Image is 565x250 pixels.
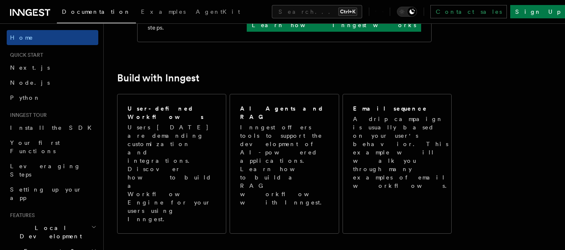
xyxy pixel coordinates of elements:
[252,21,416,29] p: Learn how Inngest works
[10,33,33,42] span: Home
[7,90,98,105] a: Python
[10,79,50,86] span: Node.js
[397,7,417,17] button: Toggle dark mode
[10,94,41,101] span: Python
[10,139,60,154] span: Your first Functions
[343,94,452,234] a: Email sequenceA drip campaign is usually based on your user's behavior. This example will walk yo...
[272,5,362,18] button: Search...Ctrl+K
[7,224,91,240] span: Local Development
[7,120,98,135] a: Install the SDK
[7,212,35,219] span: Features
[240,104,330,121] h2: AI Agents and RAG
[7,159,98,182] a: Leveraging Steps
[136,3,191,23] a: Examples
[128,104,216,121] h2: User-defined Workflows
[430,5,507,18] a: Contact sales
[353,104,427,113] h2: Email sequence
[230,94,339,234] a: AI Agents and RAGInngest offers tools to support the development of AI-powered applications. Lear...
[247,18,421,32] a: Learn how Inngest works
[240,123,330,207] p: Inngest offers tools to support the development of AI-powered applications. Learn how to build a ...
[10,163,81,178] span: Leveraging Steps
[196,8,240,15] span: AgentKit
[7,60,98,75] a: Next.js
[7,112,47,119] span: Inngest tour
[10,64,50,71] span: Next.js
[7,75,98,90] a: Node.js
[10,124,97,131] span: Install the SDK
[62,8,131,15] span: Documentation
[117,72,199,84] a: Build with Inngest
[353,115,452,190] p: A drip campaign is usually based on your user's behavior. This example will walk you through many...
[7,182,98,205] a: Setting up your app
[141,8,186,15] span: Examples
[7,135,98,159] a: Your first Functions
[10,186,82,201] span: Setting up your app
[7,220,98,244] button: Local Development
[117,94,226,234] a: User-defined WorkflowsUsers [DATE] are demanding customization and integrations. Discover how to ...
[7,52,43,58] span: Quick start
[57,3,136,23] a: Documentation
[7,30,98,45] a: Home
[338,8,357,16] kbd: Ctrl+K
[191,3,245,23] a: AgentKit
[128,123,216,223] p: Users [DATE] are demanding customization and integrations. Discover how to build a Workflow Engin...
